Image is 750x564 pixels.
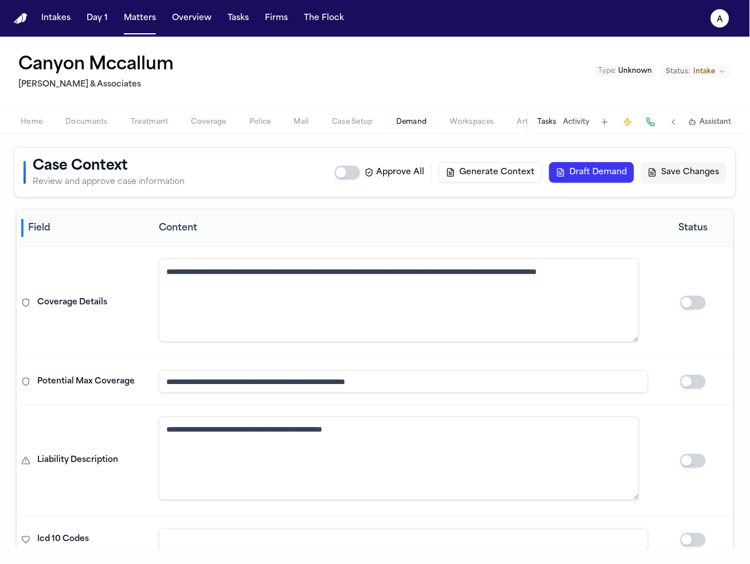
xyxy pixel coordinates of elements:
[37,376,135,387] span: Potential Max Coverage
[260,8,292,29] button: Firms
[18,55,174,76] h1: Canyon Mccallum
[18,55,174,76] button: Edit matter name
[37,297,107,308] span: Coverage Details
[661,65,732,79] button: Change status from Intake
[666,67,690,76] span: Status:
[14,13,28,24] a: Home
[294,117,309,127] span: Mail
[37,534,89,546] span: Icd 10 Codes
[619,68,653,75] span: Unknown
[641,162,726,183] button: Save Changes
[21,219,150,237] div: Field
[18,78,178,92] h2: [PERSON_NAME] & Associates
[37,8,75,29] button: Intakes
[37,455,118,467] span: Liability Description
[396,117,427,127] span: Demand
[620,114,636,130] button: Create Immediate Task
[694,67,716,76] span: Intake
[450,117,494,127] span: Workspaces
[549,162,634,183] button: Draft Demand
[597,114,613,130] button: Add Task
[595,65,656,77] button: Edit Type: Unknown
[332,117,373,127] span: Case Setup
[643,114,659,130] button: Make a Call
[65,117,108,127] span: Documents
[192,117,226,127] span: Coverage
[21,117,42,127] span: Home
[82,8,112,29] button: Day 1
[167,8,216,29] button: Overview
[564,117,590,127] button: Activity
[33,177,185,188] p: Review and approve case information
[599,68,617,75] span: Type :
[439,162,542,183] button: Generate Context
[223,8,253,29] button: Tasks
[119,8,161,29] button: Matters
[14,13,28,24] img: Finch Logo
[538,117,557,127] button: Tasks
[33,157,185,175] h1: Case Context
[154,210,653,247] th: Content
[365,167,424,178] label: Approve All
[700,117,732,127] span: Assistant
[131,117,169,127] span: Treatment
[299,8,349,29] button: The Flock
[517,117,548,127] span: Artifacts
[249,117,271,127] span: Police
[653,210,733,247] th: Status
[689,117,732,127] button: Assistant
